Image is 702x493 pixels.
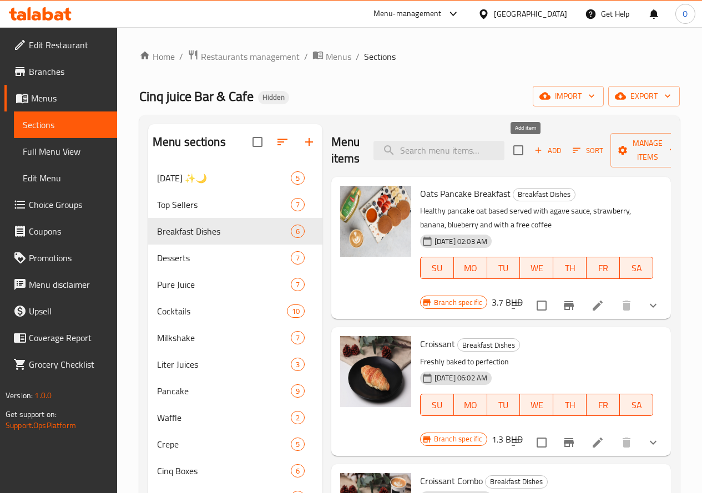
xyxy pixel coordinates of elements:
[29,358,108,371] span: Grocery Checklist
[503,292,530,319] button: sort-choices
[148,218,322,245] div: Breakfast Dishes6
[608,86,680,106] button: export
[148,298,322,324] div: Cocktails10
[620,394,653,416] button: SA
[420,257,454,279] button: SU
[420,185,511,202] span: Oats Pancake Breakfast
[624,260,649,276] span: SA
[507,139,530,162] span: Select section
[640,429,666,456] button: show more
[617,89,671,103] span: export
[157,331,291,344] span: Milkshake
[503,429,530,456] button: sort-choices
[291,411,305,424] div: items
[619,136,676,164] span: Manage items
[553,257,587,279] button: TH
[487,257,521,279] button: TU
[157,304,287,318] div: Cocktails
[153,134,226,150] h2: Menu sections
[587,257,620,279] button: FR
[29,331,108,344] span: Coverage Report
[287,304,305,318] div: items
[157,411,291,424] span: Waffle
[148,324,322,351] div: Milkshake7
[291,466,304,476] span: 6
[157,251,291,265] span: Desserts
[558,397,582,413] span: TH
[23,171,108,185] span: Edit Menu
[139,84,254,109] span: Cinq juice Bar & Cafe
[533,86,604,106] button: import
[291,384,305,398] div: items
[304,50,308,63] li: /
[157,384,291,398] span: Pancake
[420,204,653,232] p: Healthy pancake oat based served with agave sauce, strawberry, banana, blueberry and with a free ...
[364,50,396,63] span: Sections
[258,91,289,104] div: Hidden
[31,92,108,105] span: Menus
[157,358,291,371] span: Liter Juices
[29,304,108,318] span: Upsell
[373,141,504,160] input: search
[570,142,606,159] button: Sort
[291,226,304,237] span: 6
[29,225,108,238] span: Coupons
[4,351,117,378] a: Grocery Checklist
[425,260,450,276] span: SU
[555,429,582,456] button: Branch-specific-item
[647,436,660,449] svg: Show Choices
[454,394,487,416] button: MO
[513,188,575,201] span: Breakfast Dishes
[591,299,604,312] a: Edit menu item
[291,173,304,184] span: 5
[458,339,519,352] span: Breakfast Dishes
[520,394,553,416] button: WE
[458,397,483,413] span: MO
[530,431,553,454] span: Select to update
[14,111,117,138] a: Sections
[373,7,442,21] div: Menu-management
[148,458,322,484] div: Cinq Boxes6
[430,434,487,444] span: Branch specific
[291,171,305,185] div: items
[524,397,549,413] span: WE
[291,251,305,265] div: items
[420,472,483,489] span: Croissant Combo
[291,253,304,263] span: 7
[258,93,289,102] span: Hidden
[4,218,117,245] a: Coupons
[613,292,640,319] button: delete
[29,278,108,291] span: Menu disclaimer
[4,85,117,111] a: Menus
[454,257,487,279] button: MO
[291,333,304,343] span: 7
[157,278,291,291] span: Pure Juice
[6,407,57,421] span: Get support on:
[492,397,516,413] span: TU
[591,260,615,276] span: FR
[29,65,108,78] span: Branches
[14,165,117,191] a: Edit Menu
[4,191,117,218] a: Choice Groups
[486,475,547,488] span: Breakfast Dishes
[291,413,304,423] span: 2
[157,464,291,477] div: Cinq Boxes
[23,118,108,131] span: Sections
[148,245,322,271] div: Desserts7
[148,431,322,458] div: Crepe5
[291,225,305,238] div: items
[530,294,553,317] span: Select to update
[542,89,595,103] span: import
[4,298,117,324] a: Upsell
[591,397,615,413] span: FR
[4,58,117,85] a: Branches
[331,134,360,167] h2: Menu items
[533,144,563,157] span: Add
[23,145,108,158] span: Full Menu View
[420,336,455,352] span: Croissant
[587,394,620,416] button: FR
